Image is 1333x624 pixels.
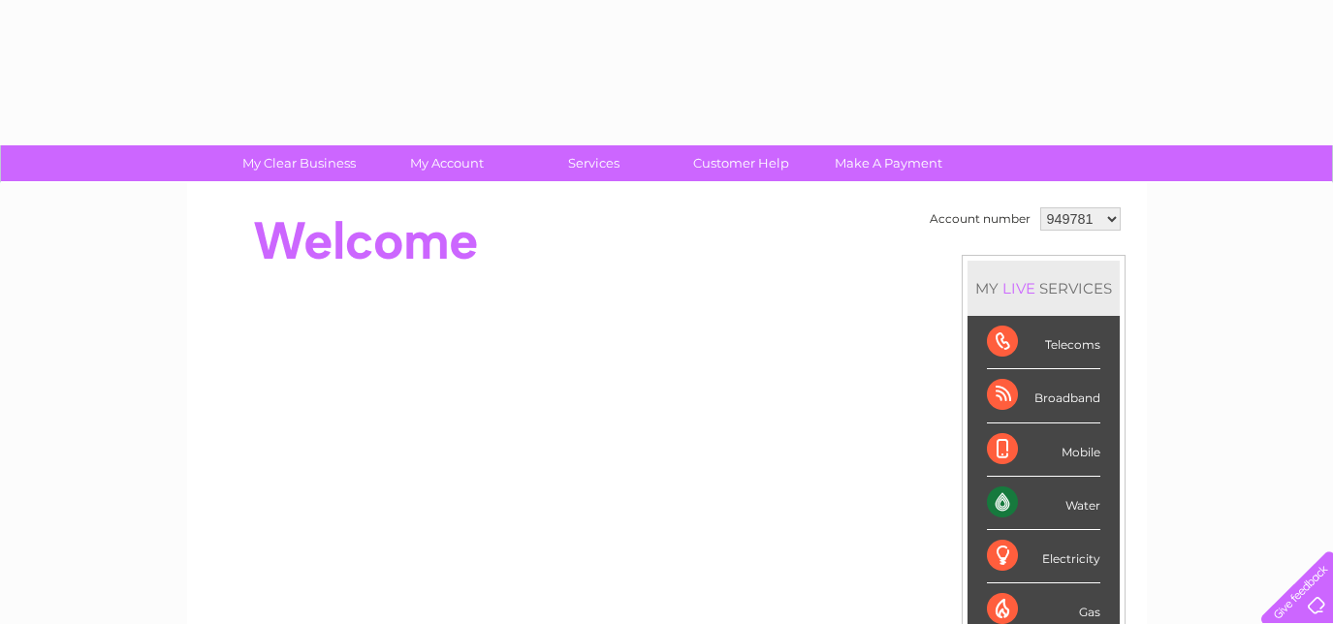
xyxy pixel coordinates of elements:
a: My Clear Business [219,145,379,181]
div: MY SERVICES [968,261,1120,316]
a: My Account [366,145,526,181]
a: Make A Payment [809,145,968,181]
div: Electricity [987,530,1100,583]
div: Mobile [987,423,1100,477]
div: Water [987,477,1100,530]
div: Telecoms [987,316,1100,369]
a: Services [514,145,674,181]
div: Broadband [987,369,1100,422]
a: Customer Help [661,145,821,181]
td: Account number [925,203,1035,235]
div: LIVE [999,279,1039,297]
